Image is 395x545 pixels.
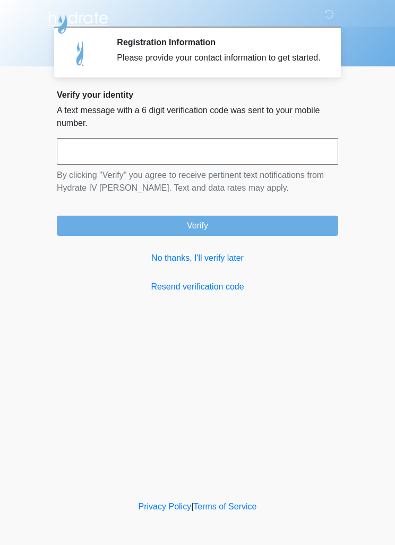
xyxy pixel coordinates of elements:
a: No thanks, I'll verify later [57,252,338,265]
p: By clicking "Verify" you agree to receive pertinent text notifications from Hydrate IV [PERSON_NA... [57,169,338,194]
h2: Verify your identity [57,90,338,100]
a: Terms of Service [193,502,256,511]
a: Privacy Policy [139,502,192,511]
a: | [191,502,193,511]
a: Resend verification code [57,280,338,293]
img: Hydrate IV Bar - Chandler Logo [46,8,110,35]
img: Agent Avatar [65,37,97,69]
div: Please provide your contact information to get started. [117,52,322,64]
p: A text message with a 6 digit verification code was sent to your mobile number. [57,104,338,130]
button: Verify [57,216,338,236]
